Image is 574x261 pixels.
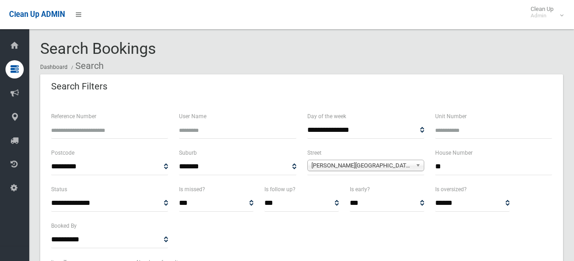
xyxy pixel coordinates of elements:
[435,184,467,194] label: Is oversized?
[350,184,370,194] label: Is early?
[9,10,65,19] span: Clean Up ADMIN
[435,111,467,121] label: Unit Number
[69,57,104,74] li: Search
[51,111,96,121] label: Reference Number
[531,12,553,19] small: Admin
[179,148,197,158] label: Suburb
[40,78,118,95] header: Search Filters
[307,148,321,158] label: Street
[307,111,346,121] label: Day of the week
[179,111,206,121] label: User Name
[526,5,563,19] span: Clean Up
[311,160,412,171] span: [PERSON_NAME][GEOGRAPHIC_DATA] ([GEOGRAPHIC_DATA])
[264,184,295,194] label: Is follow up?
[435,148,473,158] label: House Number
[51,148,74,158] label: Postcode
[51,184,67,194] label: Status
[40,39,156,57] span: Search Bookings
[51,221,77,231] label: Booked By
[179,184,205,194] label: Is missed?
[40,64,68,70] a: Dashboard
